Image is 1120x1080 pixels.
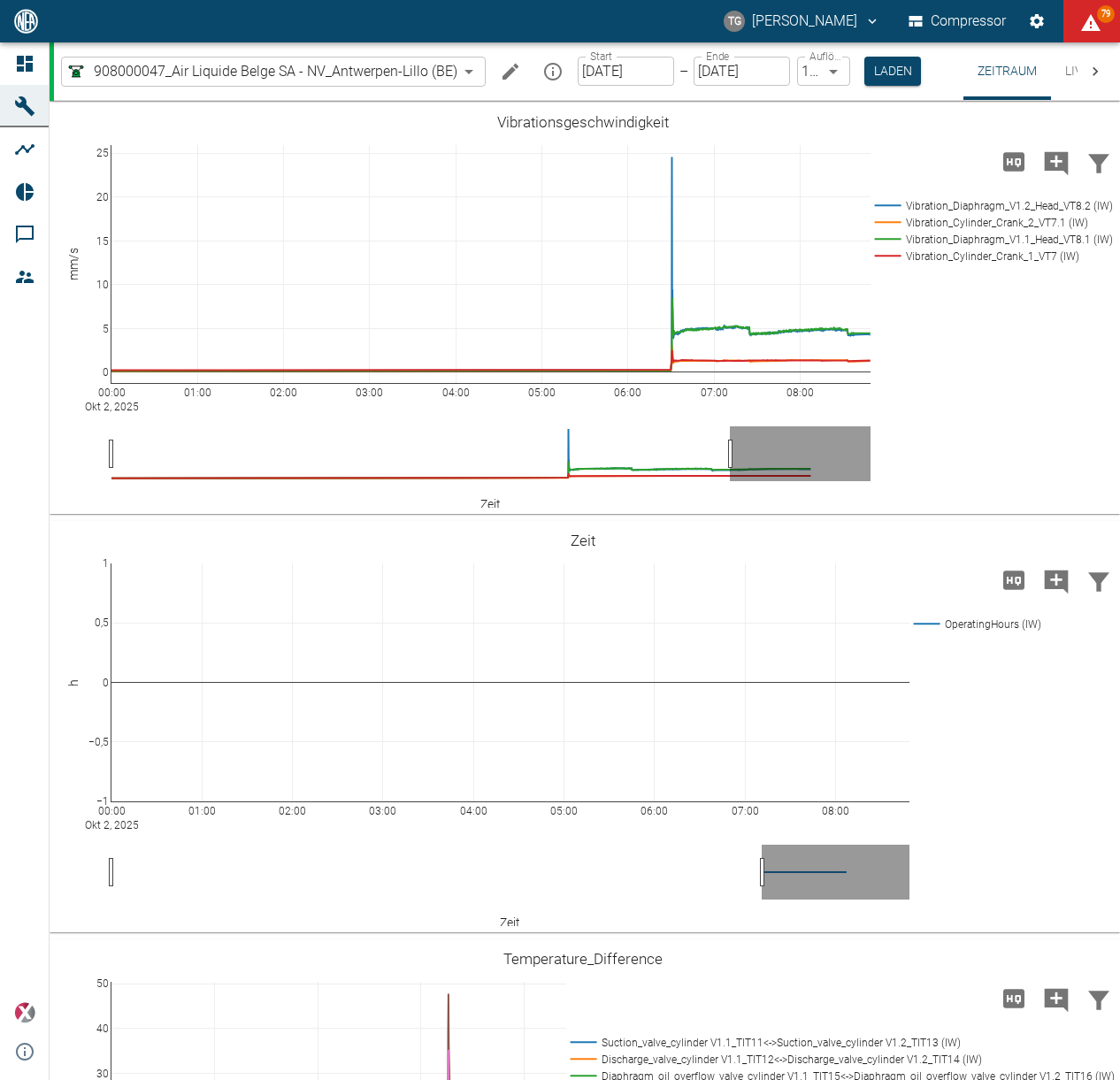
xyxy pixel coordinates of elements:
div: TG [724,11,745,32]
p: – [679,61,688,81]
label: Ende [706,49,729,64]
input: DD.MM.YYYY [694,57,790,86]
input: DD.MM.YYYY [578,57,674,86]
button: Kommentar hinzufügen [1035,557,1078,603]
span: 79 [1097,5,1115,23]
span: Hohe Auflösung [993,571,1035,587]
button: Machine bearbeiten [493,54,528,89]
span: Hohe Auflösung [993,152,1035,169]
label: Start [590,49,612,64]
span: 908000047_Air Liquide Belge SA - NV_Antwerpen-Lillo (BE) [94,61,457,81]
a: 908000047_Air Liquide Belge SA - NV_Antwerpen-Lillo (BE) [65,61,457,82]
button: mission info [535,54,571,89]
label: Auflösung [809,49,840,64]
span: Hohe Auflösung [993,989,1035,1006]
button: Daten filtern [1078,976,1120,1022]
button: Einstellungen [1021,5,1053,37]
button: Daten filtern [1078,557,1120,603]
button: Zeitraum [963,42,1051,100]
img: logo [12,9,40,33]
button: Kommentar hinzufügen [1035,976,1078,1022]
button: Kommentar hinzufügen [1035,139,1078,185]
img: Xplore Logo [14,1002,35,1023]
button: Compressor [905,5,1010,37]
button: Daten filtern [1078,139,1120,185]
button: Laden [864,57,921,86]
div: 1 Sekunde [797,57,850,86]
button: thomas.gregoir@neuman-esser.com [721,5,883,37]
